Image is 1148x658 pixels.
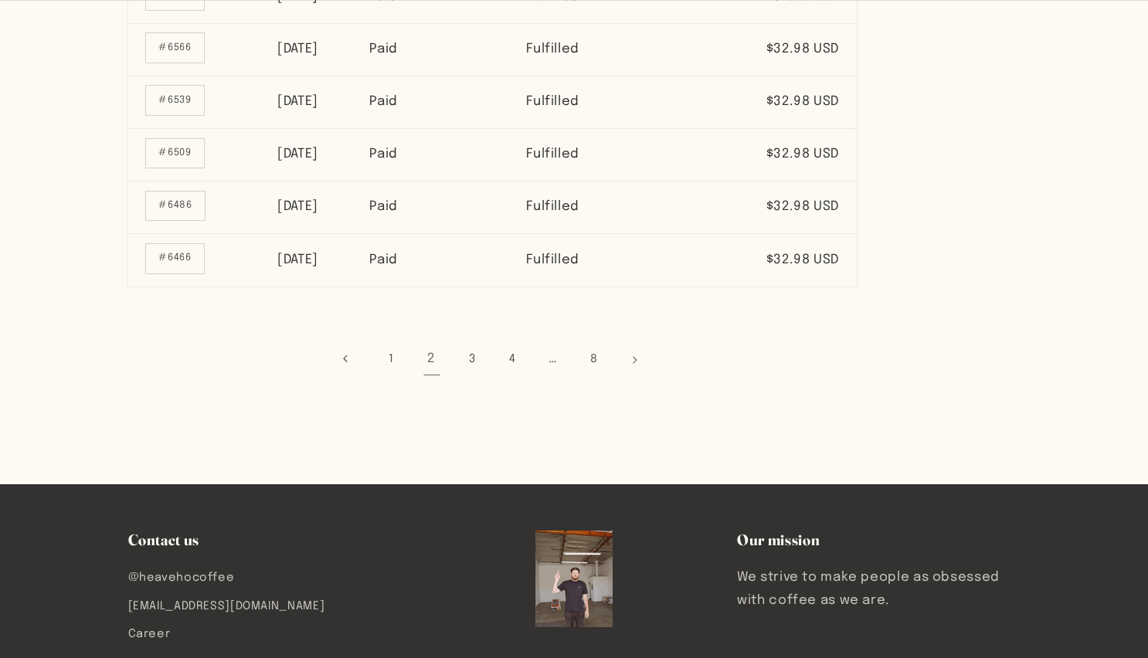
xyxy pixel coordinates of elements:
a: Order number #6486 [146,192,205,221]
span: Page 2 [416,343,448,375]
td: Fulfilled [526,234,715,287]
td: Paid [369,181,527,234]
time: [DATE] [277,95,318,108]
time: [DATE] [277,253,318,266]
td: Paid [369,23,527,76]
a: Order number #6466 [146,244,205,273]
td: $32.98 USD [715,23,857,76]
a: Next page [618,343,650,375]
h2: Contact us [128,531,411,550]
td: Fulfilled [526,23,715,76]
a: Order number #6539 [146,86,205,115]
td: $32.98 USD [715,76,857,128]
a: Page 3 [456,343,488,375]
a: Page 8 [578,343,610,375]
h2: Our mission [737,531,1020,550]
nav: Pagination [128,343,858,375]
a: Previous page [335,343,367,375]
time: [DATE] [277,42,318,56]
span: … [537,343,569,375]
a: Order number #6566 [146,33,205,63]
td: Paid [369,128,527,181]
p: We strive to make people as obsessed with coffee as we are. [737,566,1020,612]
a: Order number #6509 [146,139,205,168]
td: Fulfilled [526,128,715,181]
time: [DATE] [277,200,318,213]
td: $32.98 USD [715,181,857,234]
a: [EMAIL_ADDRESS][DOMAIN_NAME] [128,592,325,620]
td: Fulfilled [526,181,715,234]
td: $32.98 USD [715,234,857,287]
a: Page 4 [497,343,529,375]
td: Paid [369,234,527,287]
a: Career [128,620,171,648]
time: [DATE] [277,148,318,161]
td: Paid [369,76,527,128]
td: $32.98 USD [715,128,857,181]
a: @heavehocoffee [128,568,235,592]
a: Page 1 [375,343,407,375]
td: Fulfilled [526,76,715,128]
